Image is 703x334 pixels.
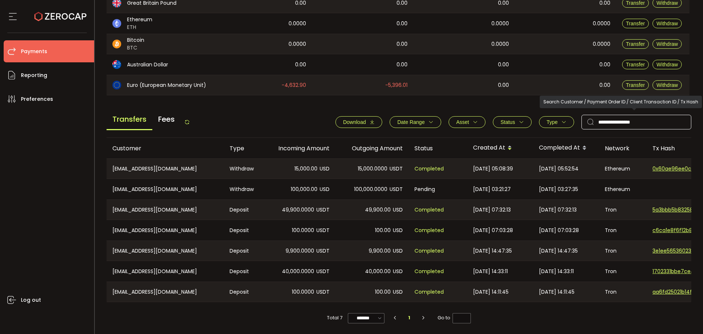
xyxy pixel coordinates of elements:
[403,313,416,323] li: 1
[316,206,330,214] span: USDT
[365,206,391,214] span: 49,900.00
[107,241,224,261] div: [EMAIL_ADDRESS][DOMAIN_NAME]
[491,19,509,28] span: 0.0000
[473,226,513,235] span: [DATE] 07:03:28
[107,159,224,179] div: [EMAIL_ADDRESS][DOMAIN_NAME]
[622,39,649,49] button: Transfer
[539,267,574,276] span: [DATE] 14:33:11
[365,267,391,276] span: 40,000.00
[533,142,599,154] div: Completed At
[127,36,144,44] span: Bitcoin
[656,82,678,88] span: Withdraw
[547,119,558,125] span: Type
[599,81,610,89] span: 0.00
[493,116,532,128] button: Status
[622,60,649,69] button: Transfer
[473,267,508,276] span: [DATE] 14:33:11
[224,241,262,261] div: Deposit
[467,142,533,154] div: Created At
[473,288,509,296] span: [DATE] 14:11:45
[409,144,467,153] div: Status
[224,179,262,199] div: Withdraw
[491,40,509,48] span: 0.0000
[291,185,317,194] span: 100,000.00
[652,80,682,90] button: Withdraw
[397,119,425,125] span: Date Range
[224,159,262,179] div: Withdraw
[599,144,647,153] div: Network
[626,62,645,67] span: Transfer
[397,60,408,69] span: 0.00
[397,19,408,28] span: 0.00
[540,96,702,108] div: Search Customer / Payment Order ID / Client Transaction ID / Tx Hash
[335,116,382,128] button: Download
[622,80,649,90] button: Transfer
[456,119,469,125] span: Asset
[112,60,121,69] img: aud_portfolio.svg
[335,144,409,153] div: Outgoing Amount
[369,247,391,255] span: 9,900.00
[375,226,391,235] span: 100.00
[473,165,513,173] span: [DATE] 05:08:39
[593,40,610,48] span: 0.0000
[262,144,335,153] div: Incoming Amount
[473,185,511,194] span: [DATE] 03:21:27
[107,200,224,220] div: [EMAIL_ADDRESS][DOMAIN_NAME]
[343,119,366,125] span: Download
[21,70,47,81] span: Reporting
[539,116,574,128] button: Type
[626,21,645,26] span: Transfer
[107,261,224,282] div: [EMAIL_ADDRESS][DOMAIN_NAME]
[224,220,262,241] div: Deposit
[127,23,152,31] span: ETH
[656,41,678,47] span: Withdraw
[21,46,47,57] span: Payments
[390,185,403,194] span: USDT
[498,60,509,69] span: 0.00
[107,109,152,130] span: Transfers
[107,220,224,241] div: [EMAIL_ADDRESS][DOMAIN_NAME]
[622,19,649,28] button: Transfer
[375,288,391,296] span: 100.00
[127,61,168,69] span: Australian Dollar
[473,247,512,255] span: [DATE] 14:47:35
[316,226,330,235] span: USDT
[656,21,678,26] span: Withdraw
[666,299,703,334] div: Chat Widget
[599,241,647,261] div: Tron
[127,81,206,89] span: Euro (European Monetary Unit)
[599,179,647,199] div: Ethereum
[107,282,224,302] div: [EMAIL_ADDRESS][DOMAIN_NAME]
[316,247,330,255] span: USDT
[626,82,645,88] span: Transfer
[224,144,262,153] div: Type
[107,179,224,199] div: [EMAIL_ADDRESS][DOMAIN_NAME]
[393,226,403,235] span: USD
[599,261,647,282] div: Tron
[316,288,330,296] span: USDT
[358,165,387,173] span: 15,000.0000
[224,282,262,302] div: Deposit
[316,267,330,276] span: USDT
[652,60,682,69] button: Withdraw
[393,288,403,296] span: USD
[292,226,314,235] span: 100.0000
[152,109,181,129] span: Fees
[286,247,314,255] span: 9,900.0000
[390,165,403,173] span: USDT
[414,226,444,235] span: Completed
[112,81,121,89] img: eur_portfolio.svg
[390,116,441,128] button: Date Range
[21,94,53,104] span: Preferences
[320,185,330,194] span: USD
[393,267,403,276] span: USD
[539,288,574,296] span: [DATE] 14:11:45
[127,44,144,52] span: BTC
[282,81,306,89] span: -4,632.90
[414,206,444,214] span: Completed
[599,282,647,302] div: Tron
[473,206,511,214] span: [DATE] 07:32:13
[539,247,578,255] span: [DATE] 14:47:35
[498,81,509,89] span: 0.00
[295,60,306,69] span: 0.00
